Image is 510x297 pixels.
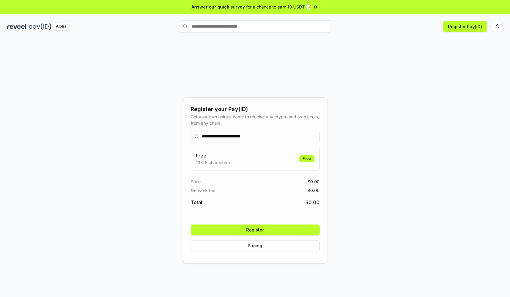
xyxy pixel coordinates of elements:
span: $ 0.00 [308,187,320,194]
span: Network fee [191,187,215,194]
span: Answer our quick survey [192,4,245,10]
button: Register Pay(ID) [443,21,487,32]
span: $ 0.00 [305,199,320,206]
h3: Free [196,152,230,159]
img: reveel_dark [7,23,28,30]
button: Pricing [191,240,320,251]
span: Total [191,199,202,206]
div: Free [299,155,314,162]
p: 13-25 characters [196,159,230,166]
img: pay_id [29,23,51,30]
button: Register [191,224,320,235]
span: $ 0.00 [308,178,320,185]
span: Price [191,178,201,185]
div: Get your own unique name to receive any crypto and stablecoin, from any chain [191,113,320,126]
div: Register your Pay(ID) [191,105,320,113]
span: for a chance to earn 10 USDT 📝 [246,4,311,10]
div: Alpha [53,23,70,30]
